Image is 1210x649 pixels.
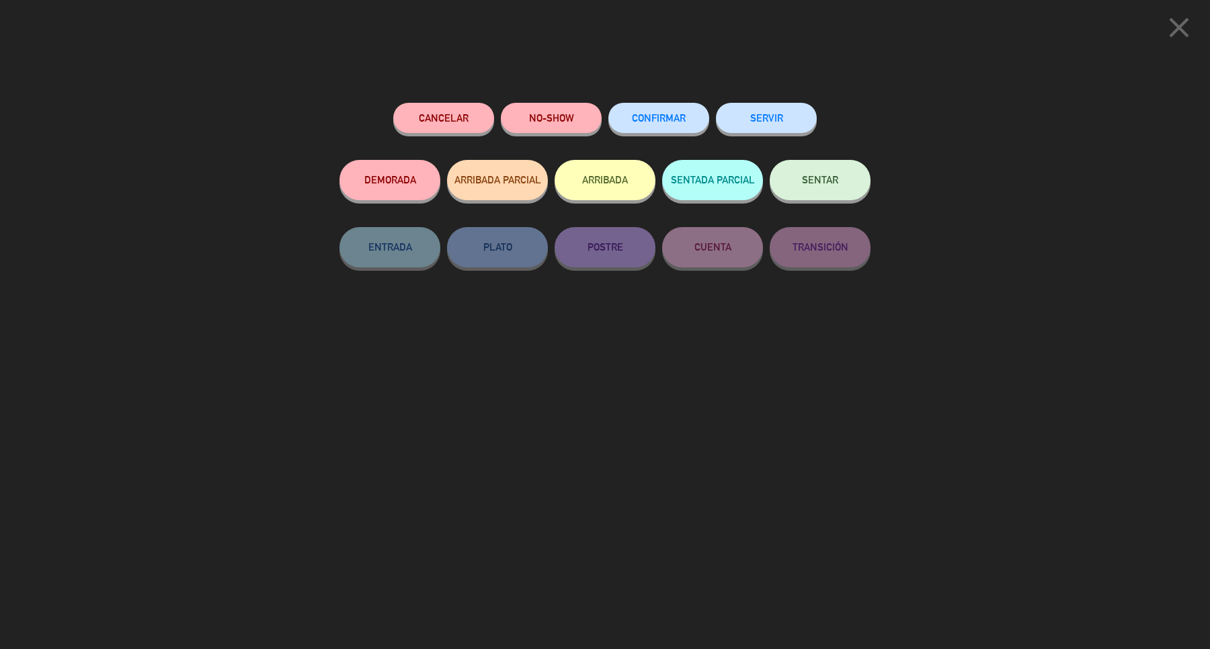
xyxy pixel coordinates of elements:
button: CONFIRMAR [608,103,709,133]
span: SENTAR [802,174,838,185]
button: CUENTA [662,227,763,267]
button: PLATO [447,227,548,267]
button: SENTADA PARCIAL [662,160,763,200]
button: POSTRE [555,227,655,267]
button: ARRIBADA PARCIAL [447,160,548,200]
button: NO-SHOW [501,103,602,133]
button: ARRIBADA [555,160,655,200]
button: close [1158,10,1200,50]
button: SENTAR [770,160,871,200]
button: DEMORADA [339,160,440,200]
button: TRANSICIÓN [770,227,871,267]
span: ARRIBADA PARCIAL [454,174,541,185]
button: ENTRADA [339,227,440,267]
i: close [1162,11,1196,44]
span: CONFIRMAR [632,112,686,124]
button: Cancelar [393,103,494,133]
button: SERVIR [716,103,817,133]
